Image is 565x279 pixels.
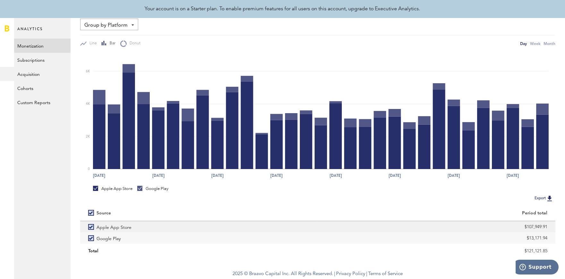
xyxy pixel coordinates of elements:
div: Your account is on a Starter plan. To enable premium features for all users on this account, upgr... [145,5,420,13]
div: $107,949.91 [326,222,547,232]
text: [DATE] [152,173,164,179]
div: Period total [326,211,547,216]
span: Google Play [97,232,121,244]
a: Cohorts [14,81,71,95]
span: 2025 © Braavo Capital Inc. All Rights Reserved. [233,269,333,279]
a: Privacy Policy [336,272,366,276]
text: [DATE] [507,173,519,179]
div: Source [97,211,111,216]
img: Export [546,194,553,202]
text: [DATE] [389,173,401,179]
text: 6K [86,70,90,73]
text: 0 [88,167,90,171]
div: $121,121.85 [326,246,547,256]
a: Acquisition [14,67,71,81]
text: [DATE] [330,173,342,179]
text: [DATE] [93,173,105,179]
iframe: Opens a widget where you can find more information [516,260,559,276]
div: Month [544,40,555,47]
text: 4K [86,102,90,105]
text: [DATE] [448,173,460,179]
a: Terms of Service [368,272,403,276]
span: Bar [107,41,115,46]
span: Line [87,41,97,46]
div: Google Play [137,186,168,192]
span: Donut [127,41,140,46]
text: 2K [86,135,90,138]
span: Analytics [17,25,43,39]
span: Group by Platform [84,20,128,31]
span: Apple App Store [97,221,131,232]
a: Subscriptions [14,53,71,67]
text: [DATE] [211,173,223,179]
div: Day [520,40,527,47]
a: Monetization [14,39,71,53]
button: Export [533,194,555,203]
text: [DATE] [270,173,282,179]
div: $13,171.94 [326,233,547,243]
div: Apple App Store [93,186,132,192]
div: Week [530,40,540,47]
div: Total [88,246,310,256]
a: Custom Reports [14,95,71,109]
